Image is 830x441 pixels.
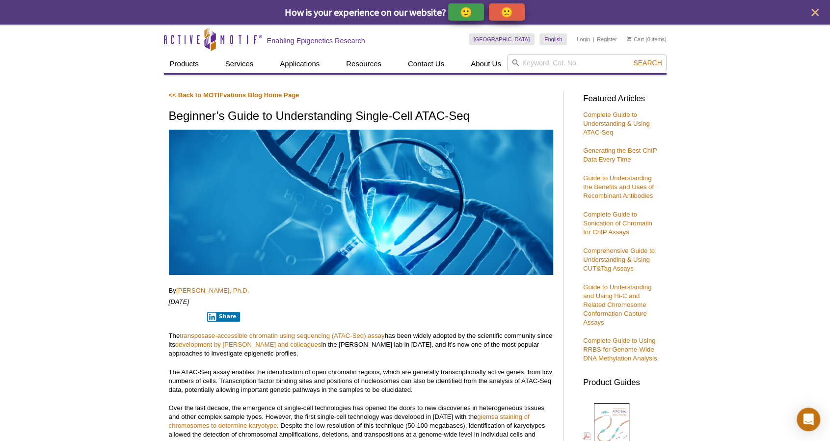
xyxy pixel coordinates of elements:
[207,312,240,322] button: Share
[809,6,821,19] button: close
[627,36,644,43] a: Cart
[465,55,507,73] a: About Us
[169,311,201,321] iframe: X Post Button
[169,331,553,358] p: The has been widely adopted by the scientific community since its in the [PERSON_NAME] lab in [DA...
[169,130,553,275] img: scATAC-Seq
[797,408,820,431] div: Open Intercom Messenger
[169,286,553,295] p: By
[583,147,657,163] a: Generating the Best ChIP Data Every Time
[340,55,387,73] a: Resources
[219,55,260,73] a: Services
[285,6,446,18] span: How is your experience on our website?
[507,55,667,71] input: Keyword, Cat. No.
[175,341,321,348] a: development by [PERSON_NAME] and colleagues
[583,373,662,387] h3: Product Guides
[583,174,654,199] a: Guide to Understanding the Benefits and Uses of Recombinant Antibodies
[583,95,662,103] h3: Featured Articles
[169,298,189,305] em: [DATE]
[627,33,667,45] li: (0 items)
[583,337,657,362] a: Complete Guide to Using RRBS for Genome-Wide DNA Methylation Analysis
[402,55,450,73] a: Contact Us
[577,36,590,43] a: Login
[169,110,553,124] h1: Beginner’s Guide to Understanding Single-Cell ATAC-Seq
[539,33,567,45] a: English
[583,247,655,272] a: Comprehensive Guide to Understanding & Using CUT&Tag Assays
[176,287,249,294] a: [PERSON_NAME], Ph.D.
[169,368,553,394] p: The ATAC-Seq assay enables the identification of open chromatin regions, which are generally tran...
[630,58,665,67] button: Search
[583,111,650,136] a: Complete Guide to Understanding & Using ATAC-Seq
[169,91,299,99] a: << Back to MOTIFvations Blog Home Page
[460,6,472,18] p: 🙂
[583,211,652,236] a: Complete Guide to Sonication of Chromatin for ChIP Assays
[180,332,384,339] a: transposase-accessible chromatin using sequencing (ATAC-Seq) assay
[627,36,631,41] img: Your Cart
[593,33,594,45] li: |
[633,59,662,67] span: Search
[267,36,365,45] h2: Enabling Epigenetics Research
[274,55,325,73] a: Applications
[597,36,617,43] a: Register
[164,55,205,73] a: Products
[501,6,513,18] p: 🙁
[583,283,651,326] a: Guide to Understanding and Using Hi-C and Related Chromosome Conformation Capture Assays
[469,33,535,45] a: [GEOGRAPHIC_DATA]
